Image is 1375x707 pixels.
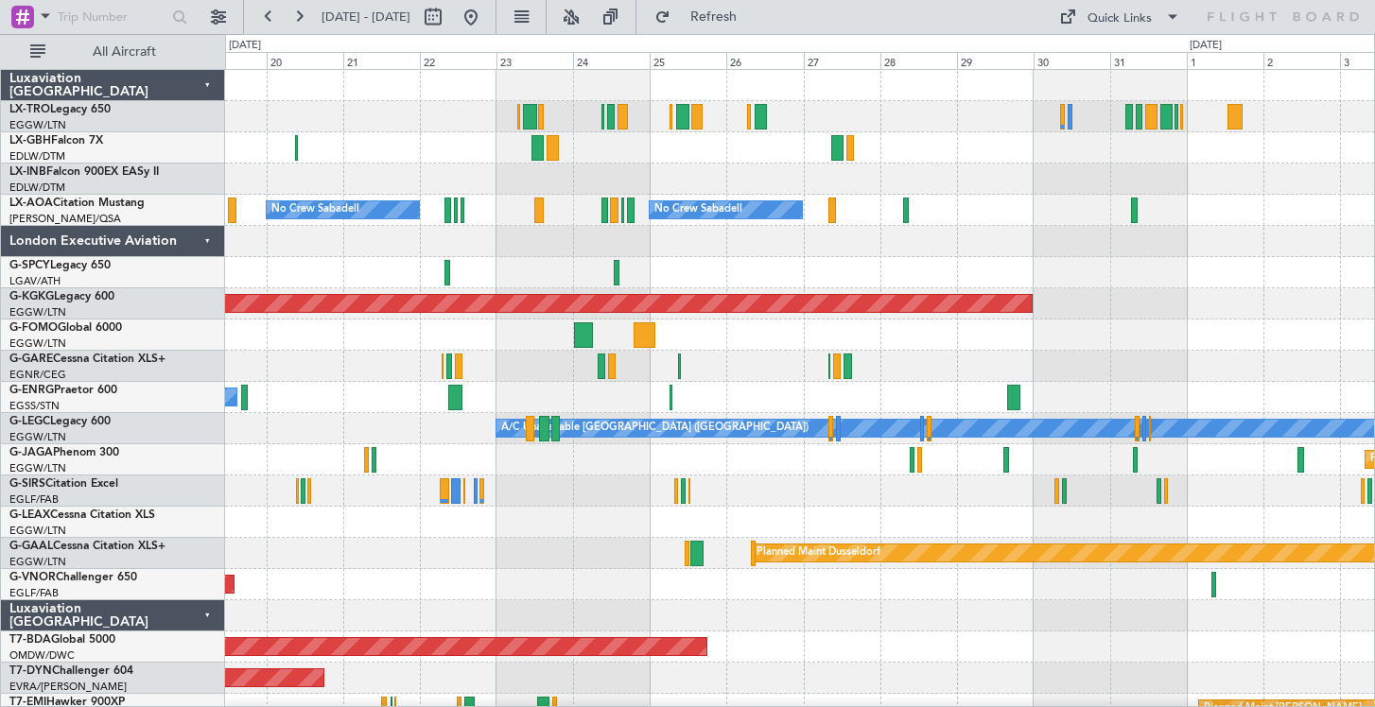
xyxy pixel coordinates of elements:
span: G-KGKG [9,291,54,302]
a: LGAV/ATH [9,274,61,288]
a: EGGW/LTN [9,305,66,319]
div: 1 [1187,52,1263,69]
div: 27 [804,52,880,69]
span: LX-GBH [9,135,51,147]
div: [DATE] [1190,38,1222,54]
span: G-LEAX [9,509,50,521]
a: EGLF/FAB [9,492,59,507]
span: G-VNOR [9,572,56,583]
span: G-LEGC [9,416,50,427]
a: T7-DYNChallenger 604 [9,665,133,677]
a: EDLW/DTM [9,149,65,164]
a: G-KGKGLegacy 600 [9,291,114,302]
span: G-GARE [9,353,53,365]
a: LX-AOACitation Mustang [9,198,145,209]
a: T7-BDAGlobal 5000 [9,634,115,646]
span: G-JAGA [9,447,53,458]
div: 28 [880,52,957,69]
div: 23 [496,52,573,69]
a: EGGW/LTN [9,118,66,132]
a: G-LEGCLegacy 600 [9,416,111,427]
div: No Crew Sabadell [654,196,742,224]
div: A/C Unavailable [GEOGRAPHIC_DATA] ([GEOGRAPHIC_DATA]) [501,414,809,442]
a: G-VNORChallenger 650 [9,572,137,583]
a: G-GARECessna Citation XLS+ [9,353,165,365]
span: G-SIRS [9,478,45,490]
div: 22 [420,52,496,69]
a: EDLW/DTM [9,181,65,195]
a: G-SPCYLegacy 650 [9,260,111,271]
div: Planned Maint Dusseldorf [757,539,880,567]
span: LX-AOA [9,198,53,209]
a: EGGW/LTN [9,555,66,569]
button: All Aircraft [21,37,205,67]
div: No Crew Sabadell [271,196,359,224]
div: 20 [267,52,343,69]
span: LX-TRO [9,104,50,115]
a: G-SIRSCitation Excel [9,478,118,490]
span: G-ENRG [9,385,54,396]
span: G-GAAL [9,541,53,552]
span: T7-DYN [9,665,52,677]
a: LX-TROLegacy 650 [9,104,111,115]
a: EGGW/LTN [9,524,66,538]
a: EGGW/LTN [9,461,66,475]
input: Trip Number [58,3,166,31]
div: 2 [1263,52,1340,69]
a: EGLF/FAB [9,586,59,600]
span: [DATE] - [DATE] [322,9,410,26]
div: Quick Links [1088,9,1152,28]
a: G-LEAXCessna Citation XLS [9,509,155,521]
div: 19 [190,52,267,69]
a: EVRA/[PERSON_NAME] [9,680,127,694]
a: LX-INBFalcon 900EX EASy II [9,166,159,178]
span: All Aircraft [49,45,200,59]
a: EGSS/STN [9,399,60,413]
span: Refresh [674,10,754,24]
div: 26 [726,52,803,69]
div: 21 [343,52,420,69]
a: G-FOMOGlobal 6000 [9,322,122,334]
span: G-FOMO [9,322,58,334]
div: 31 [1110,52,1187,69]
a: EGGW/LTN [9,430,66,444]
a: LX-GBHFalcon 7X [9,135,103,147]
div: [DATE] [229,38,261,54]
span: T7-BDA [9,634,51,646]
div: 24 [573,52,650,69]
a: OMDW/DWC [9,648,75,663]
a: G-ENRGPraetor 600 [9,385,117,396]
span: G-SPCY [9,260,50,271]
span: LX-INB [9,166,46,178]
div: 29 [957,52,1034,69]
a: EGGW/LTN [9,336,66,351]
a: G-JAGAPhenom 300 [9,447,119,458]
a: EGNR/CEG [9,368,66,382]
button: Quick Links [1050,2,1190,32]
a: G-GAALCessna Citation XLS+ [9,541,165,552]
div: 30 [1034,52,1110,69]
button: Refresh [646,2,759,32]
a: [PERSON_NAME]/QSA [9,212,121,226]
div: 25 [650,52,726,69]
